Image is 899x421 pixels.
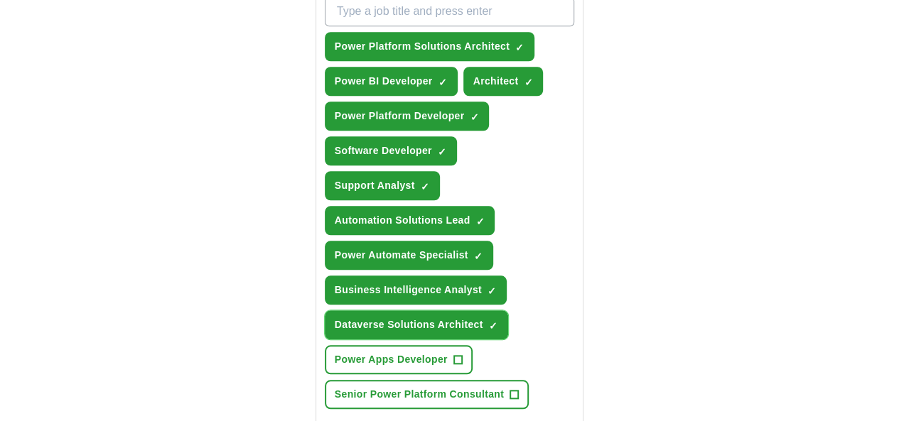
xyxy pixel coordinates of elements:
[524,77,532,88] span: ✓
[515,42,524,53] span: ✓
[335,39,510,54] span: Power Platform Solutions Architect
[325,32,534,61] button: Power Platform Solutions Architect✓
[335,387,504,402] span: Senior Power Platform Consultant
[325,136,457,165] button: Software Developer✓
[335,109,465,124] span: Power Platform Developer
[475,216,484,227] span: ✓
[325,380,529,409] button: Senior Power Platform Consultant
[335,213,470,228] span: Automation Solutions Lead
[325,241,493,270] button: Power Automate Specialist✓
[325,171,440,200] button: Support Analyst✓
[325,310,508,339] button: Dataverse Solutions Architect✓
[325,67,458,96] button: Power BI Developer✓
[335,283,482,297] span: Business Intelligence Analyst
[325,206,495,235] button: Automation Solutions Lead✓
[488,285,496,297] span: ✓
[325,275,507,305] button: Business Intelligence Analyst✓
[470,111,478,123] span: ✓
[335,317,483,332] span: Dataverse Solutions Architect
[335,74,433,89] span: Power BI Developer
[438,77,447,88] span: ✓
[335,143,432,158] span: Software Developer
[421,181,429,192] span: ✓
[335,178,415,193] span: Support Analyst
[473,74,519,89] span: Architect
[335,352,448,367] span: Power Apps Developer
[325,345,473,374] button: Power Apps Developer
[474,251,483,262] span: ✓
[489,320,497,332] span: ✓
[463,67,544,96] button: Architect✓
[438,146,446,158] span: ✓
[325,102,490,131] button: Power Platform Developer✓
[335,248,468,263] span: Power Automate Specialist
